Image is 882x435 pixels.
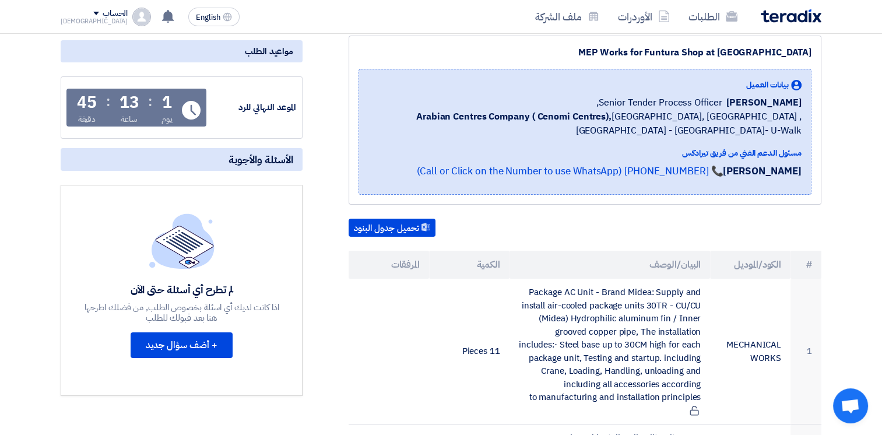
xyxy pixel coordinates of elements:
[188,8,240,26] button: English
[416,164,723,178] a: 📞 [PHONE_NUMBER] (Call or Click on the Number to use WhatsApp)
[149,213,215,268] img: empty_state_list.svg
[526,3,609,30] a: ملف الشركة
[368,110,802,138] span: [GEOGRAPHIC_DATA], [GEOGRAPHIC_DATA] ,[GEOGRAPHIC_DATA] - [GEOGRAPHIC_DATA]- U-Walk
[609,3,679,30] a: الأوردرات
[761,9,821,23] img: Teradix logo
[726,96,802,110] span: [PERSON_NAME]
[77,94,97,111] div: 45
[833,388,868,423] a: Open chat
[229,153,293,166] span: الأسئلة والأجوبة
[61,18,128,24] div: [DEMOGRAPHIC_DATA]
[349,251,429,279] th: المرفقات
[83,283,281,296] div: لم تطرح أي أسئلة حتى الآن
[710,279,790,425] td: MECHANICAL WORKS
[106,91,110,112] div: :
[162,94,172,111] div: 1
[679,3,747,30] a: الطلبات
[103,9,128,19] div: الحساب
[148,91,152,112] div: :
[61,40,303,62] div: مواعيد الطلب
[359,45,811,59] div: MEP Works for Funtura Shop at [GEOGRAPHIC_DATA]
[416,110,612,124] b: Arabian Centres Company ( Cenomi Centres),
[723,164,802,178] strong: [PERSON_NAME]
[790,279,821,425] td: 1
[429,279,509,425] td: 11 Pieces
[509,251,711,279] th: البيان/الوصف
[196,13,220,22] span: English
[161,113,173,125] div: يوم
[209,101,296,114] div: الموعد النهائي للرد
[121,113,138,125] div: ساعة
[349,219,435,237] button: تحميل جدول البنود
[131,332,233,358] button: + أضف سؤال جديد
[710,251,790,279] th: الكود/الموديل
[746,79,789,91] span: بيانات العميل
[83,302,281,323] div: اذا كانت لديك أي اسئلة بخصوص الطلب, من فضلك اطرحها هنا بعد قبولك للطلب
[78,113,96,125] div: دقيقة
[132,8,151,26] img: profile_test.png
[429,251,509,279] th: الكمية
[368,147,802,159] div: مسئول الدعم الفني من فريق تيرادكس
[596,96,722,110] span: Senior Tender Process Officer,
[790,251,821,279] th: #
[120,94,139,111] div: 13
[509,279,711,425] td: Package AC Unit - Brand Midea: Supply and install air-cooled package units 30TR - CU/CU (Midea) H...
